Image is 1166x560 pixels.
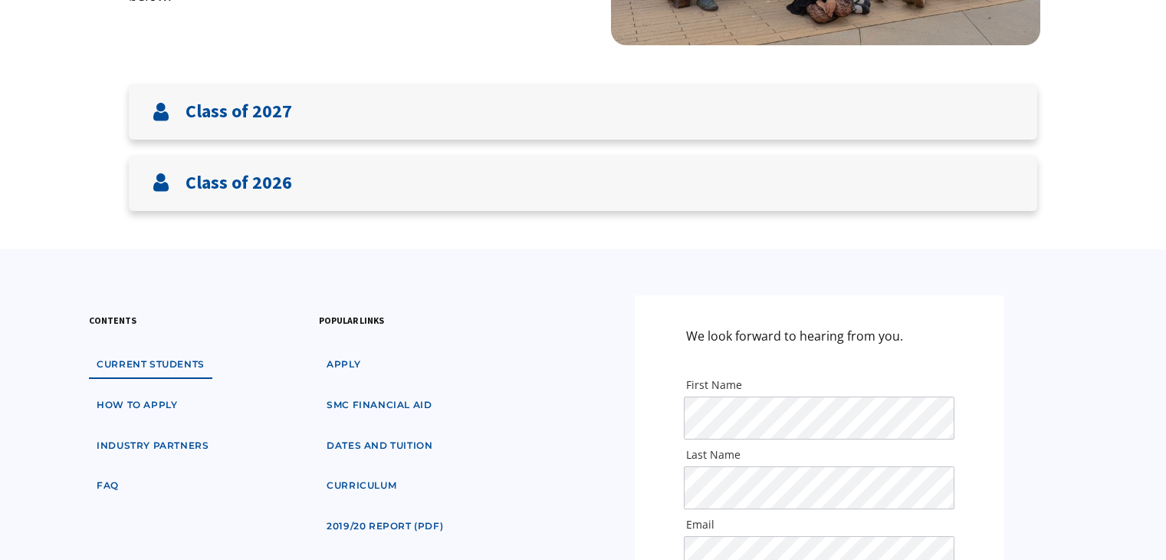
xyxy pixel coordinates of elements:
a: 2019/20 Report (pdf) [319,512,451,541]
h3: Class of 2026 [186,172,292,194]
a: how to apply [89,391,185,420]
a: faq [89,472,126,500]
a: curriculum [319,472,404,500]
a: Current students [89,351,212,379]
label: First Name [686,377,952,393]
p: We look forward to hearing from you. [686,326,903,347]
img: User icon [152,173,170,192]
a: dates and tuition [319,432,440,460]
label: Last Name [686,447,952,463]
a: apply [319,351,368,379]
a: SMC financial aid [319,391,439,420]
h3: contents [89,313,136,328]
a: industry partners [89,432,216,460]
img: User icon [152,103,170,121]
h3: popular links [319,313,384,328]
label: Email [686,517,952,532]
h3: Class of 2027 [186,100,292,123]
